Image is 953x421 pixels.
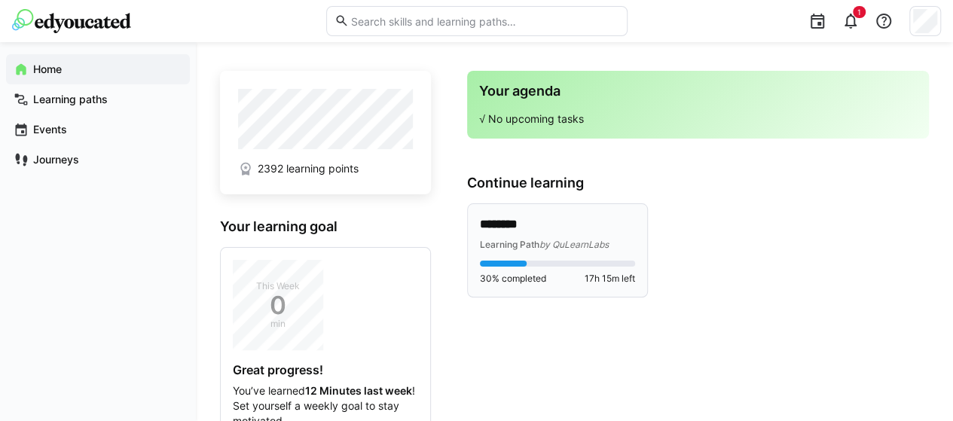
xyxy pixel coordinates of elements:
h3: Continue learning [467,175,929,191]
h3: Your agenda [479,83,917,99]
input: Search skills and learning paths… [349,14,619,28]
span: Learning Path [480,239,539,250]
span: 1 [857,8,861,17]
span: 30% completed [480,273,546,285]
span: 2392 learning points [258,161,359,176]
strong: 12 Minutes last week [305,384,412,397]
span: by QuLearnLabs [539,239,609,250]
p: √ No upcoming tasks [479,111,917,127]
span: 17h 15m left [585,273,635,285]
h3: Your learning goal [220,218,431,235]
h4: Great progress! [233,362,418,377]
